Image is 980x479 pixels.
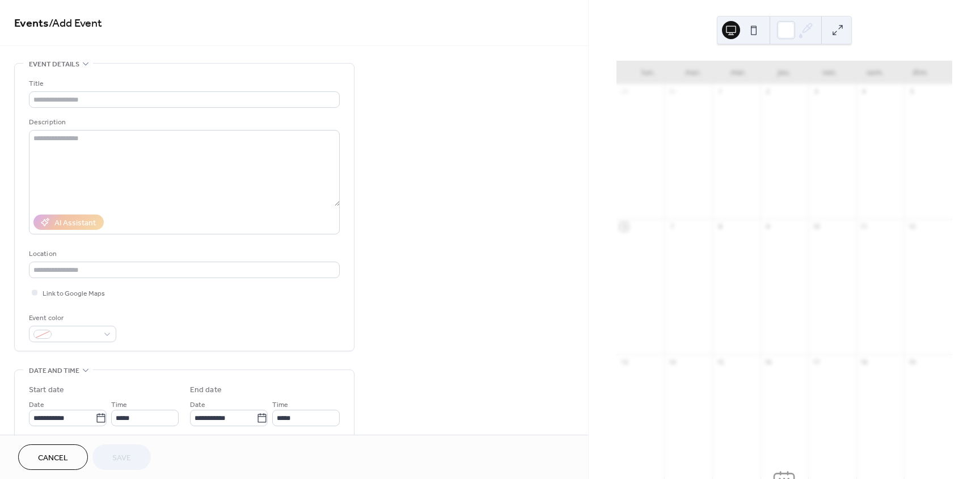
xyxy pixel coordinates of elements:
div: 10 [812,222,820,231]
div: 7 [668,222,676,231]
div: 18 [860,358,868,366]
span: Time [272,399,288,411]
div: Title [29,78,337,90]
div: 16 [764,358,772,366]
a: Events [14,12,49,35]
div: 3 [812,87,820,96]
div: sam. [852,61,898,84]
span: Date [190,399,205,411]
div: dim. [898,61,943,84]
span: / Add Event [49,12,102,35]
span: Link to Google Maps [43,288,105,300]
span: Event details [29,58,79,70]
span: Cancel [38,452,68,464]
div: 14 [668,358,676,366]
div: mar. [671,61,716,84]
div: 19 [907,358,916,366]
span: Time [111,399,127,411]
button: Cancel [18,444,88,470]
div: Location [29,248,337,260]
div: 29 [620,87,628,96]
span: Date and time [29,365,79,377]
div: 30 [668,87,676,96]
div: 17 [812,358,820,366]
div: 13 [620,358,628,366]
div: 12 [907,222,916,231]
div: 4 [860,87,868,96]
div: 6 [620,222,628,231]
div: jeu. [762,61,807,84]
div: 11 [860,222,868,231]
div: 9 [764,222,772,231]
div: Event color [29,312,114,324]
div: 2 [764,87,772,96]
div: mer. [716,61,762,84]
span: Date [29,399,44,411]
div: Description [29,116,337,128]
div: End date [190,384,222,396]
div: 5 [907,87,916,96]
div: ven. [807,61,852,84]
div: 8 [716,222,724,231]
div: 1 [716,87,724,96]
div: lun. [626,61,671,84]
div: Start date [29,384,64,396]
div: 15 [716,358,724,366]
